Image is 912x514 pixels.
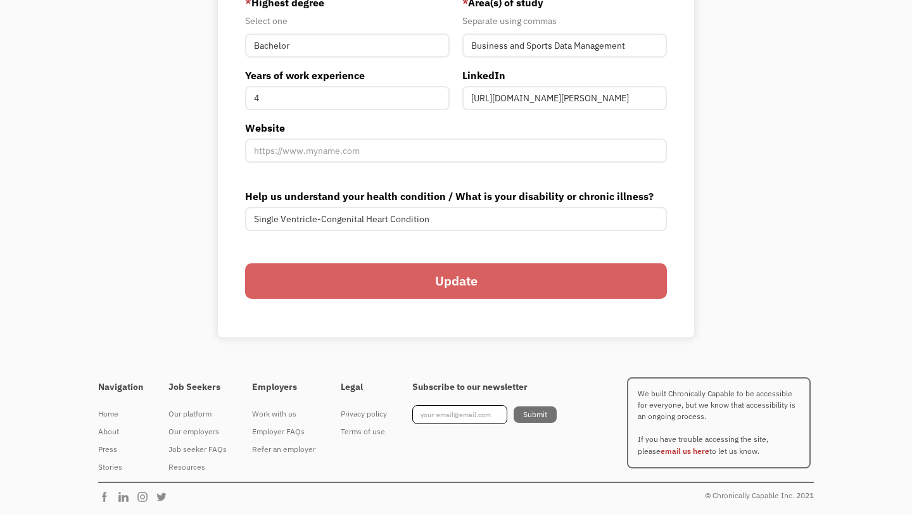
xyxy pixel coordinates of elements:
[168,382,227,393] h4: Job Seekers
[462,68,667,83] label: LinkedIn
[627,377,811,468] p: We built Chronically Capable to be accessible for everyone, but we know that accessibility is an ...
[98,442,143,457] div: Press
[462,86,667,110] input: https://www.linkedin.com/in/example
[136,491,155,503] img: Chronically Capable Instagram Page
[245,139,667,163] input: https://www.myname.com
[98,382,143,393] h4: Navigation
[98,406,143,422] div: Home
[168,441,227,458] a: Job seeker FAQs
[252,423,315,441] a: Employer FAQs
[705,488,814,503] div: © Chronically Capable Inc. 2021
[252,406,315,422] div: Work with us
[155,491,174,503] img: Chronically Capable Twitter Page
[462,34,667,58] input: Anthropology, Education
[98,491,117,503] img: Chronically Capable Facebook Page
[98,423,143,441] a: About
[98,424,143,439] div: About
[514,406,557,423] input: Submit
[462,13,667,28] div: Separate using commas
[98,458,143,476] a: Stories
[98,441,143,458] a: Press
[341,424,387,439] div: Terms of use
[245,68,450,83] label: Years of work experience
[168,460,227,475] div: Resources
[341,406,387,422] div: Privacy policy
[245,207,667,231] input: Deafness, Depression, Diabetes
[245,120,667,135] label: Website
[252,405,315,423] a: Work with us
[245,34,450,58] input: Masters
[252,382,315,393] h4: Employers
[168,405,227,423] a: Our platform
[98,405,143,423] a: Home
[168,458,227,476] a: Resources
[168,423,227,441] a: Our employers
[661,446,709,456] a: email us here
[245,86,450,110] input: 5-10
[252,441,315,458] a: Refer an employer
[117,491,136,503] img: Chronically Capable Linkedin Page
[168,406,227,422] div: Our platform
[412,405,557,424] form: Footer Newsletter
[252,442,315,457] div: Refer an employer
[341,405,387,423] a: Privacy policy
[168,442,227,457] div: Job seeker FAQs
[412,405,507,424] input: your-email@email.com
[98,460,143,475] div: Stories
[245,13,450,28] div: Select one
[341,382,387,393] h4: Legal
[168,424,227,439] div: Our employers
[412,382,557,393] h4: Subscribe to our newsletter
[252,424,315,439] div: Employer FAQs
[341,423,387,441] a: Terms of use
[245,263,667,299] input: Update
[245,189,667,204] label: Help us understand your health condition / What is your disability or chronic illness?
